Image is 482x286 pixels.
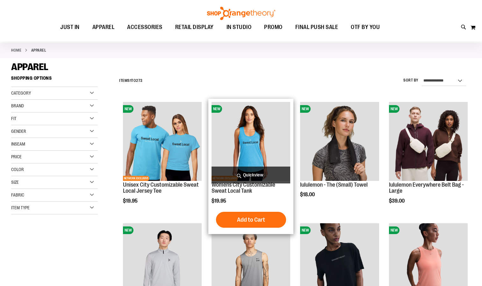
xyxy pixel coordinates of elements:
a: APPAREL [86,20,121,34]
img: Unisex City Customizable Fine Jersey Tee [123,102,202,181]
span: Item Type [11,205,30,210]
span: Size [11,180,19,185]
span: OTF BY YOU [351,20,380,34]
span: Color [11,167,24,172]
a: Home [11,47,21,53]
button: Add to Cart [216,212,286,228]
a: IN STUDIO [220,20,258,35]
a: ACCESSORIES [121,20,169,35]
span: Brand [11,103,24,108]
span: NETWORK EXCLUSIVE [123,176,149,181]
a: RETAIL DISPLAY [169,20,220,35]
a: OTF BY YOU [344,20,386,35]
span: Add to Cart [237,216,265,223]
a: FINAL PUSH SALE [289,20,345,35]
span: $19.95 [123,198,139,204]
span: FINAL PUSH SALE [295,20,338,34]
span: IN STUDIO [227,20,252,34]
span: NEW [300,226,311,234]
span: Category [11,90,31,96]
span: RETAIL DISPLAY [175,20,214,34]
span: APPAREL [11,61,48,72]
span: NEW [123,226,133,234]
span: Fit [11,116,17,121]
img: lululemon Everywhere Belt Bag - Large [389,102,468,181]
span: ACCESSORIES [127,20,162,34]
span: $18.00 [300,192,316,197]
span: Fabric [11,192,24,197]
a: lululemon Everywhere Belt Bag - LargeNEW [389,102,468,182]
a: PROMO [258,20,289,35]
a: Quickview [212,167,290,183]
span: 1 [130,78,132,83]
span: $19.95 [212,198,227,204]
span: Inseam [11,141,25,147]
div: product [386,99,471,220]
a: Womens City Customizable Sweat Local Tank [212,182,275,194]
span: NEW [123,105,133,113]
a: City Customizable Perfect Racerback TankNEWNETWORK EXCLUSIVE [212,102,290,182]
span: NEW [389,105,399,113]
a: lululemon - The (Small) TowelNEW [300,102,379,182]
strong: Shopping Options [11,73,98,87]
span: Gender [11,129,26,134]
div: product [297,99,382,214]
a: Unisex City Customizable Sweat Local Jersey Tee [123,182,199,194]
span: PROMO [264,20,283,34]
span: Price [11,154,22,159]
div: product [120,99,205,220]
span: NEW [212,105,222,113]
a: Unisex City Customizable Fine Jersey TeeNEWNETWORK EXCLUSIVE [123,102,202,182]
a: JUST IN [54,20,86,35]
img: City Customizable Perfect Racerback Tank [212,102,290,181]
label: Sort By [403,78,419,83]
span: JUST IN [60,20,80,34]
span: 273 [136,78,143,83]
span: NEW [300,105,311,113]
span: APPAREL [92,20,115,34]
span: $39.00 [389,198,406,204]
span: NEW [389,226,399,234]
h2: Items to [119,76,143,86]
img: Shop Orangetheory [206,7,276,20]
img: lululemon - The (Small) Towel [300,102,379,181]
a: lululemon Everywhere Belt Bag - Large [389,182,464,194]
div: product [208,99,293,234]
strong: APPAREL [31,47,47,53]
a: lululemon - The (Small) Towel [300,182,368,188]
